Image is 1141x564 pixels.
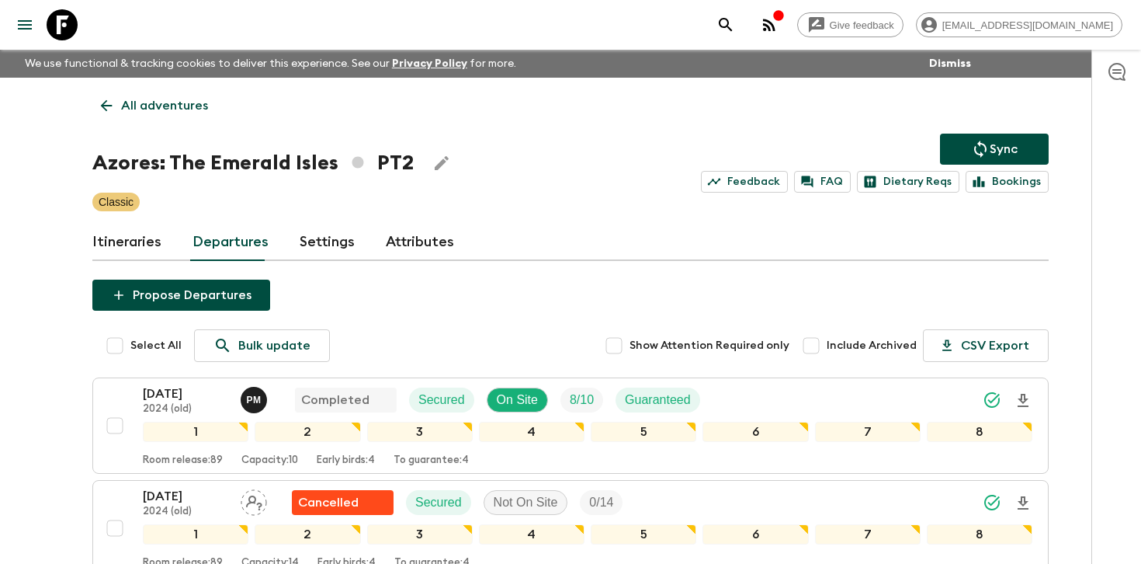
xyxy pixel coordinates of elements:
h1: Azores: The Emerald Isles PT2 [92,148,414,179]
p: [DATE] [143,487,228,506]
a: FAQ [794,171,851,193]
div: Secured [409,388,474,413]
div: Not On Site [484,490,568,515]
p: 2024 (old) [143,506,228,518]
button: [DATE]2024 (old)Paula MedeirosCompletedSecuredOn SiteTrip FillGuaranteed12345678Room release:89Ca... [92,378,1049,474]
div: Flash Pack cancellation [292,490,394,515]
p: Sync [990,140,1018,158]
p: Secured [418,391,465,409]
div: 3 [367,524,473,545]
p: [DATE] [143,385,228,403]
p: Guaranteed [625,391,691,409]
a: Give feedback [797,12,903,37]
button: Sync adventure departures to the booking engine [940,134,1049,165]
span: Give feedback [821,19,903,31]
div: 4 [479,524,584,545]
div: Trip Fill [580,490,623,515]
p: Capacity: 10 [241,454,298,467]
a: Feedback [701,171,788,193]
button: CSV Export [923,329,1049,362]
div: 1 [143,524,248,545]
div: 7 [815,422,921,442]
p: All adventures [121,96,208,115]
svg: Synced Successfully [983,391,1001,409]
div: Secured [406,490,471,515]
svg: Download Onboarding [1014,392,1032,410]
a: All adventures [92,90,217,121]
span: Include Archived [827,338,917,353]
p: 2024 (old) [143,403,228,416]
button: Dismiss [925,53,975,75]
a: Dietary Reqs [857,171,959,193]
div: 7 [815,524,921,545]
p: 0 / 14 [589,493,613,512]
p: To guarantee: 4 [394,454,469,467]
div: 5 [591,422,696,442]
a: Bookings [966,171,1049,193]
span: Show Attention Required only [629,338,789,353]
span: Select All [130,338,182,353]
a: Itineraries [92,224,161,261]
div: [EMAIL_ADDRESS][DOMAIN_NAME] [916,12,1122,37]
div: 2 [255,524,360,545]
a: Bulk update [194,329,330,362]
div: 8 [927,422,1032,442]
a: Privacy Policy [392,58,467,69]
p: Room release: 89 [143,454,223,467]
div: 1 [143,422,248,442]
svg: Synced Successfully [983,493,1001,512]
span: [EMAIL_ADDRESS][DOMAIN_NAME] [934,19,1122,31]
p: 8 / 10 [570,391,594,409]
p: Early birds: 4 [317,454,375,467]
span: Assign pack leader [241,494,267,507]
div: 3 [367,422,473,442]
button: search adventures [710,9,741,40]
span: Paula Medeiros [241,392,270,404]
p: Not On Site [494,493,558,512]
p: We use functional & tracking cookies to deliver this experience. See our for more. [19,50,522,78]
div: Trip Fill [560,388,603,413]
div: 4 [479,422,584,442]
a: Departures [192,224,269,261]
button: Edit Adventure Title [426,148,457,179]
div: 8 [927,524,1032,545]
a: Settings [300,224,355,261]
button: Propose Departures [92,280,270,311]
div: 5 [591,524,696,545]
p: Bulk update [238,336,310,355]
p: Cancelled [298,493,359,512]
div: 6 [702,422,808,442]
button: menu [9,9,40,40]
p: Completed [301,391,369,409]
div: 6 [702,524,808,545]
p: Secured [415,493,462,512]
p: Classic [99,194,134,210]
p: On Site [497,391,538,409]
div: 2 [255,422,360,442]
svg: Download Onboarding [1014,494,1032,513]
a: Attributes [386,224,454,261]
div: On Site [487,388,548,413]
